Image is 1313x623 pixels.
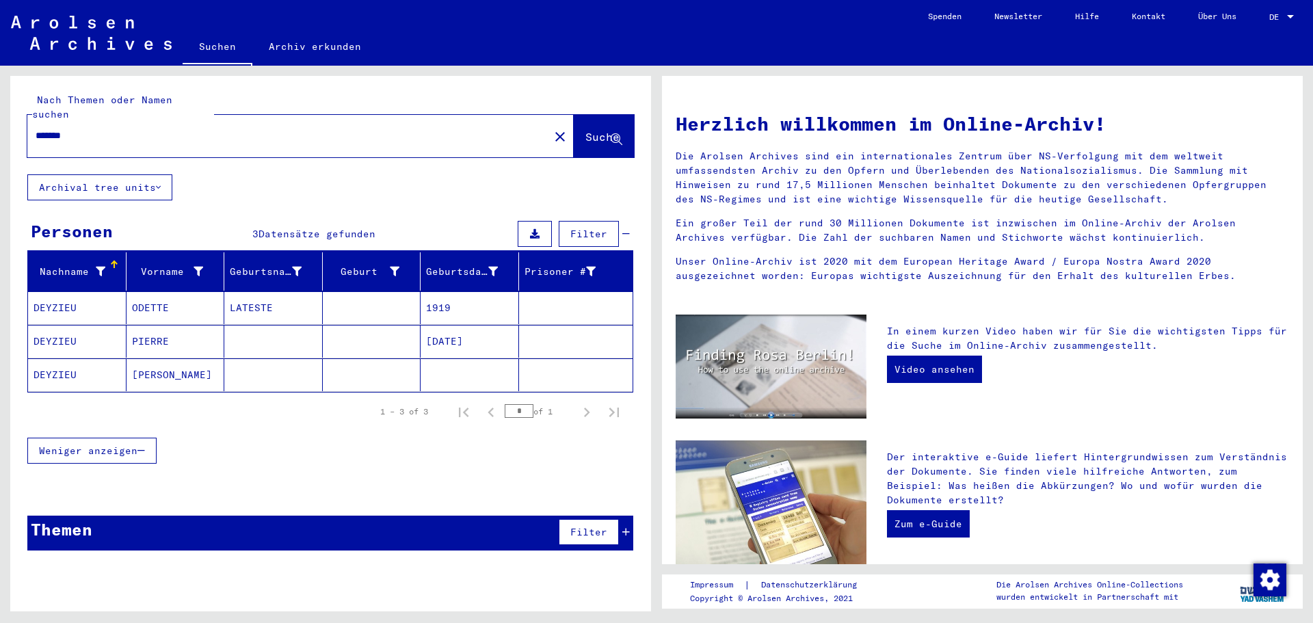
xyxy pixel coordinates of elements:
div: Geburt‏ [328,265,400,279]
button: Suche [574,115,634,157]
div: 1 – 3 of 3 [380,406,428,418]
button: Last page [600,398,628,425]
mat-cell: PIERRE [127,325,225,358]
p: Die Arolsen Archives Online-Collections [996,579,1183,591]
p: Unser Online-Archiv ist 2020 mit dem European Heritage Award / Europa Nostra Award 2020 ausgezeic... [676,254,1289,283]
p: Der interaktive e-Guide liefert Hintergrundwissen zum Verständnis der Dokumente. Sie finden viele... [887,450,1289,507]
div: Prisoner # [525,261,617,282]
img: Arolsen_neg.svg [11,16,172,50]
mat-label: Nach Themen oder Namen suchen [32,94,172,120]
p: Die Arolsen Archives sind ein internationales Zentrum über NS-Verfolgung mit dem weltweit umfasse... [676,149,1289,207]
div: Themen [31,517,92,542]
mat-cell: DEYZIEU [28,325,127,358]
a: Zum e-Guide [887,510,970,538]
p: In einem kurzen Video haben wir für Sie die wichtigsten Tipps für die Suche im Online-Archiv zusa... [887,324,1289,353]
div: Zustimmung ändern [1253,563,1286,596]
button: Previous page [477,398,505,425]
mat-header-cell: Geburtsname [224,252,323,291]
span: DE [1269,12,1284,22]
mat-cell: [PERSON_NAME] [127,358,225,391]
img: Zustimmung ändern [1254,564,1286,596]
button: Archival tree units [27,174,172,200]
span: Weniger anzeigen [39,445,137,457]
button: First page [450,398,477,425]
h1: Herzlich willkommen im Online-Archiv! [676,109,1289,138]
img: eguide.jpg [676,440,866,568]
div: of 1 [505,405,573,418]
button: Clear [546,122,574,150]
mat-icon: close [552,129,568,145]
a: Datenschutzerklärung [750,578,873,592]
span: Filter [570,526,607,538]
mat-header-cell: Nachname [28,252,127,291]
a: Impressum [690,578,744,592]
div: Geburtsdatum [426,265,498,279]
div: Geburtsdatum [426,261,518,282]
div: Geburtsname [230,265,302,279]
div: Vorname [132,261,224,282]
img: video.jpg [676,315,866,419]
mat-cell: [DATE] [421,325,519,358]
button: Filter [559,221,619,247]
a: Archiv erkunden [252,30,377,63]
p: wurden entwickelt in Partnerschaft mit [996,591,1183,603]
p: Ein großer Teil der rund 30 Millionen Dokumente ist inzwischen im Online-Archiv der Arolsen Archi... [676,216,1289,245]
mat-header-cell: Geburt‏ [323,252,421,291]
div: Geburtsname [230,261,322,282]
div: Nachname [34,265,105,279]
button: Filter [559,519,619,545]
mat-cell: ODETTE [127,291,225,324]
span: 3 [252,228,258,240]
a: Suchen [183,30,252,66]
mat-cell: LATESTE [224,291,323,324]
img: yv_logo.png [1237,574,1288,608]
div: Nachname [34,261,126,282]
span: Datensätze gefunden [258,228,375,240]
mat-header-cell: Prisoner # [519,252,633,291]
div: Vorname [132,265,204,279]
div: Prisoner # [525,265,596,279]
span: Suche [585,130,620,144]
mat-header-cell: Geburtsdatum [421,252,519,291]
p: Copyright © Arolsen Archives, 2021 [690,592,873,605]
mat-header-cell: Vorname [127,252,225,291]
mat-cell: DEYZIEU [28,358,127,391]
div: Geburt‏ [328,261,421,282]
a: Video ansehen [887,356,982,383]
button: Weniger anzeigen [27,438,157,464]
div: | [690,578,873,592]
span: Filter [570,228,607,240]
mat-cell: DEYZIEU [28,291,127,324]
div: Personen [31,219,113,243]
button: Next page [573,398,600,425]
mat-cell: 1919 [421,291,519,324]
